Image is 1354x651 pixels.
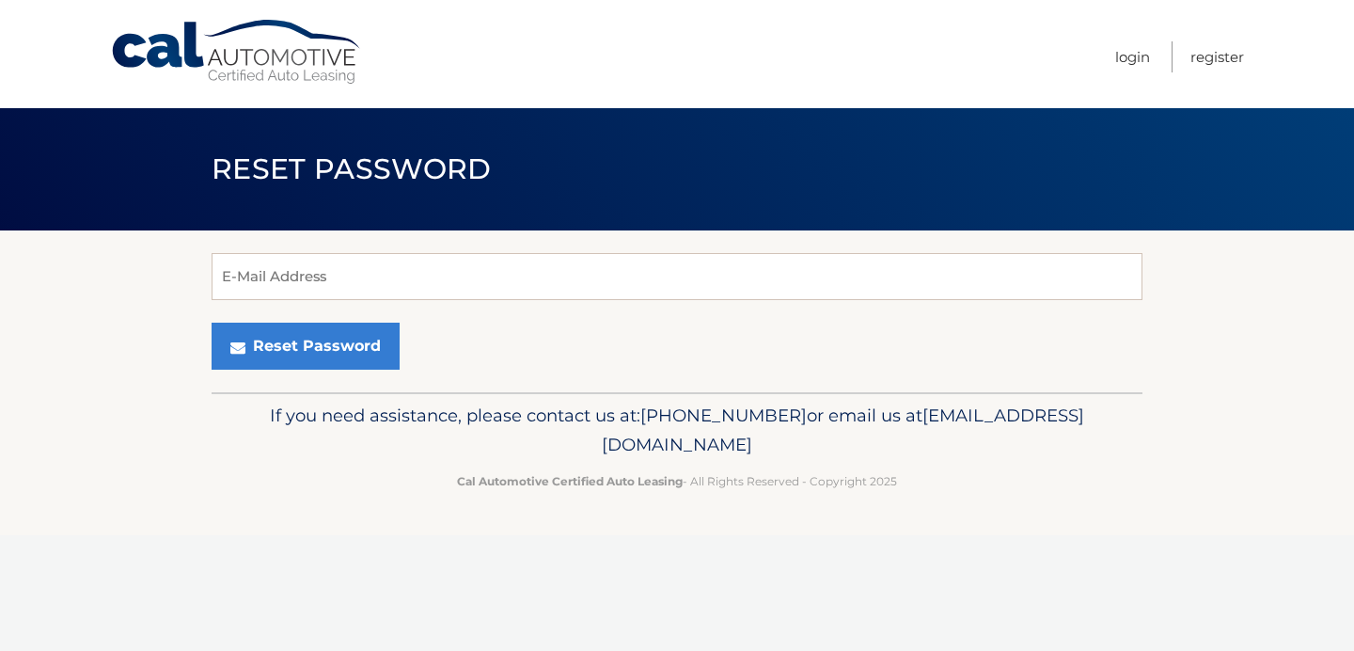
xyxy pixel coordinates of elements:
[212,323,400,370] button: Reset Password
[224,471,1130,491] p: - All Rights Reserved - Copyright 2025
[110,19,364,86] a: Cal Automotive
[212,151,491,186] span: Reset Password
[1190,41,1244,72] a: Register
[1115,41,1150,72] a: Login
[212,253,1142,300] input: E-Mail Address
[640,405,807,426] span: [PHONE_NUMBER]
[224,401,1130,461] p: If you need assistance, please contact us at: or email us at
[457,474,683,488] strong: Cal Automotive Certified Auto Leasing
